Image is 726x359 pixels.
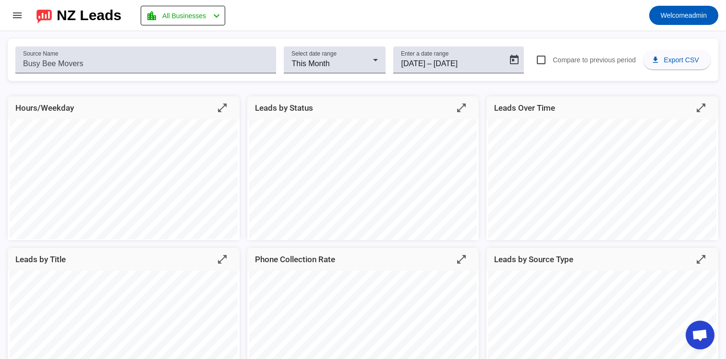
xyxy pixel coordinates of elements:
[255,253,335,266] mat-card-title: Phone Collection Rate
[291,51,337,57] mat-label: Select date range
[661,9,707,22] span: admin
[505,50,524,69] button: Open calendar
[401,51,448,57] mat-label: Enter a date range
[12,10,23,21] mat-icon: menu
[15,253,66,266] mat-card-title: Leads by Title
[15,101,74,115] mat-card-title: Hours/Weekday
[695,254,707,265] mat-icon: open_in_full
[162,9,206,23] span: All Businesses
[217,254,228,265] mat-icon: open_in_full
[255,101,313,115] mat-card-title: Leads by Status
[141,6,225,25] button: All Businesses
[291,59,329,68] span: This Month
[57,9,121,22] div: NZ Leads
[494,253,573,266] mat-card-title: Leads by Source Type
[434,58,483,69] input: End date
[146,10,157,22] mat-icon: location_city
[23,58,268,69] input: Busy Bee Movers
[651,56,660,64] mat-icon: download
[211,10,222,22] mat-icon: chevron_left
[456,254,467,265] mat-icon: open_in_full
[456,102,467,114] mat-icon: open_in_full
[427,58,432,69] span: –
[217,102,228,114] mat-icon: open_in_full
[661,12,689,19] span: Welcome
[649,6,718,25] button: Welcomeadmin
[36,7,52,23] img: logo
[695,102,707,114] mat-icon: open_in_full
[664,56,699,64] span: Export CSV
[401,58,425,69] input: Start date
[553,56,636,64] span: Compare to previous period
[643,50,711,69] button: Export CSV
[23,51,58,57] mat-label: Source Name
[494,101,555,115] mat-card-title: Leads Over Time
[686,321,714,349] a: Open chat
